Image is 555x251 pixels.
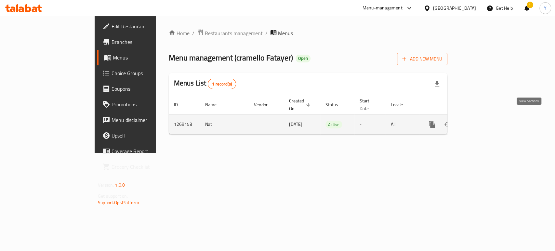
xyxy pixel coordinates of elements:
[254,101,276,109] span: Vendor
[97,128,187,143] a: Upsell
[97,19,187,34] a: Edit Restaurant
[112,116,182,124] span: Menu disclaimer
[544,5,547,12] span: Y
[205,101,225,109] span: Name
[433,5,476,12] div: [GEOGRAPHIC_DATA]
[98,198,139,207] a: Support.OpsPlatform
[363,4,403,12] div: Menu-management
[397,53,447,65] button: Add New Menu
[97,143,187,159] a: Coverage Report
[440,117,456,132] button: Change Status
[289,97,312,112] span: Created On
[265,29,268,37] li: /
[289,120,302,128] span: [DATE]
[419,95,492,115] th: Actions
[360,97,378,112] span: Start Date
[174,78,236,89] h2: Menus List
[429,76,445,92] div: Export file
[112,38,182,46] span: Branches
[112,147,182,155] span: Coverage Report
[174,101,186,109] span: ID
[97,34,187,50] a: Branches
[112,163,182,171] span: Grocery Checklist
[169,29,447,37] nav: breadcrumb
[192,29,194,37] li: /
[424,117,440,132] button: more
[325,121,342,128] span: Active
[97,159,187,175] a: Grocery Checklist
[386,114,419,134] td: All
[208,81,236,87] span: 1 record(s)
[112,100,182,108] span: Promotions
[113,54,182,61] span: Menus
[169,50,293,65] span: Menu management ( cramello Fatayer )
[391,101,411,109] span: Locale
[197,29,263,37] a: Restaurants management
[296,55,311,62] div: Open
[97,112,187,128] a: Menu disclaimer
[97,50,187,65] a: Menus
[98,181,114,189] span: Version:
[402,55,442,63] span: Add New Menu
[205,29,263,37] span: Restaurants management
[112,85,182,93] span: Coupons
[278,29,293,37] span: Menus
[97,81,187,97] a: Coupons
[112,69,182,77] span: Choice Groups
[354,114,386,134] td: -
[112,22,182,30] span: Edit Restaurant
[97,65,187,81] a: Choice Groups
[98,192,128,200] span: Get support on:
[112,132,182,139] span: Upsell
[200,114,249,134] td: Nat
[115,181,125,189] span: 1.0.0
[325,101,347,109] span: Status
[169,95,492,135] table: enhanced table
[208,79,236,89] div: Total records count
[296,56,311,61] span: Open
[97,97,187,112] a: Promotions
